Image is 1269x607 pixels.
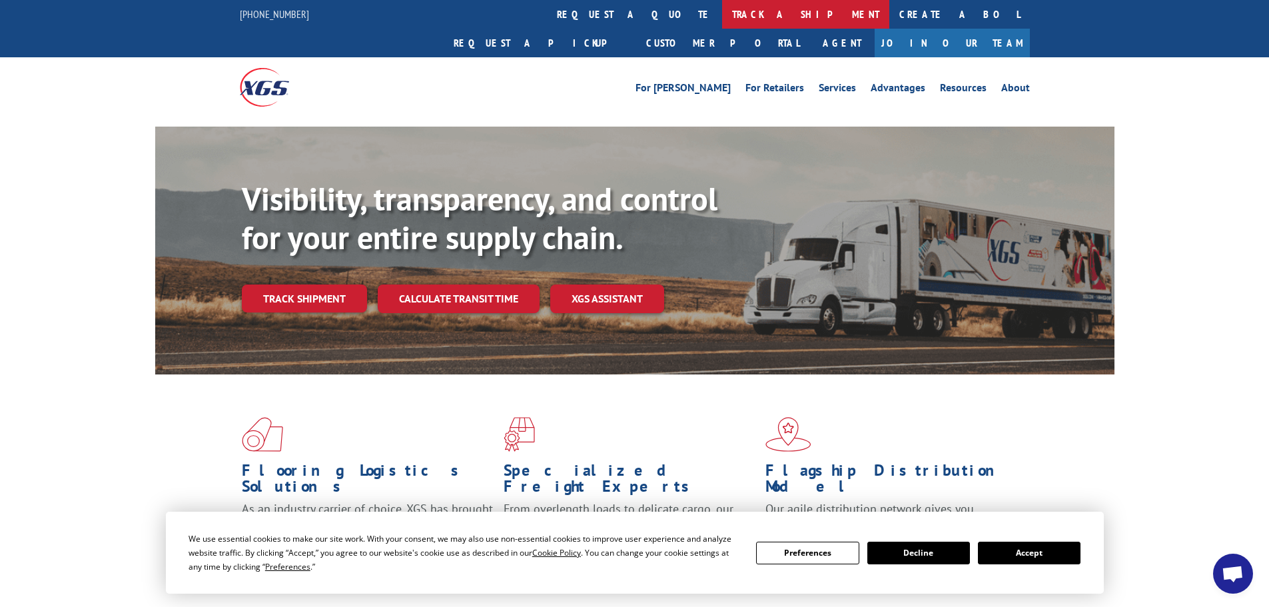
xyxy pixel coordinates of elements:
[1213,554,1253,594] div: Open chat
[745,83,804,97] a: For Retailers
[242,178,717,258] b: Visibility, transparency, and control for your entire supply chain.
[378,285,540,313] a: Calculate transit time
[242,501,493,548] span: As an industry carrier of choice, XGS has brought innovation and dedication to flooring logistics...
[550,285,664,313] a: XGS ASSISTANT
[242,462,494,501] h1: Flooring Logistics Solutions
[978,542,1080,564] button: Accept
[765,462,1017,501] h1: Flagship Distribution Model
[265,561,310,572] span: Preferences
[636,29,809,57] a: Customer Portal
[756,542,859,564] button: Preferences
[166,512,1104,594] div: Cookie Consent Prompt
[765,501,1011,532] span: Our agile distribution network gives you nationwide inventory management on demand.
[1001,83,1030,97] a: About
[940,83,987,97] a: Resources
[819,83,856,97] a: Services
[875,29,1030,57] a: Join Our Team
[242,285,367,312] a: Track shipment
[240,7,309,21] a: [PHONE_NUMBER]
[765,417,811,452] img: xgs-icon-flagship-distribution-model-red
[871,83,925,97] a: Advantages
[504,417,535,452] img: xgs-icon-focused-on-flooring-red
[189,532,740,574] div: We use essential cookies to make our site work. With your consent, we may also use non-essential ...
[867,542,970,564] button: Decline
[504,501,755,560] p: From overlength loads to delicate cargo, our experienced staff knows the best way to move your fr...
[504,462,755,501] h1: Specialized Freight Experts
[809,29,875,57] a: Agent
[532,547,581,558] span: Cookie Policy
[242,417,283,452] img: xgs-icon-total-supply-chain-intelligence-red
[444,29,636,57] a: Request a pickup
[635,83,731,97] a: For [PERSON_NAME]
